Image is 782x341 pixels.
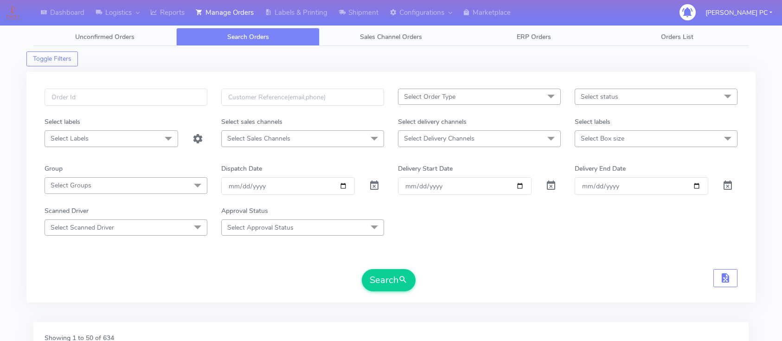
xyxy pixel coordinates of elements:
label: Group [45,164,63,174]
span: Select Labels [51,134,89,143]
label: Dispatch Date [221,164,262,174]
label: Approval Status [221,206,268,216]
span: Select Approval Status [227,223,294,232]
button: Toggle Filters [26,51,78,66]
label: Select labels [575,117,610,127]
label: Delivery End Date [575,164,626,174]
label: Select labels [45,117,80,127]
span: Orders List [661,32,693,41]
span: Select Groups [51,181,91,190]
button: Search [362,269,416,291]
span: Search Orders [227,32,269,41]
span: ERP Orders [517,32,551,41]
input: Order Id [45,89,207,106]
span: Select Sales Channels [227,134,290,143]
span: Select Order Type [404,92,455,101]
button: [PERSON_NAME] PC [699,3,779,22]
span: Select Box size [581,134,624,143]
label: Select sales channels [221,117,282,127]
span: Unconfirmed Orders [75,32,135,41]
input: Customer Reference(email,phone) [221,89,384,106]
span: Select Delivery Channels [404,134,474,143]
label: Select delivery channels [398,117,467,127]
span: Select status [581,92,618,101]
span: Sales Channel Orders [360,32,422,41]
label: Delivery Start Date [398,164,453,174]
span: Select Scanned Driver [51,223,114,232]
ul: Tabs [33,28,749,46]
label: Scanned Driver [45,206,89,216]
